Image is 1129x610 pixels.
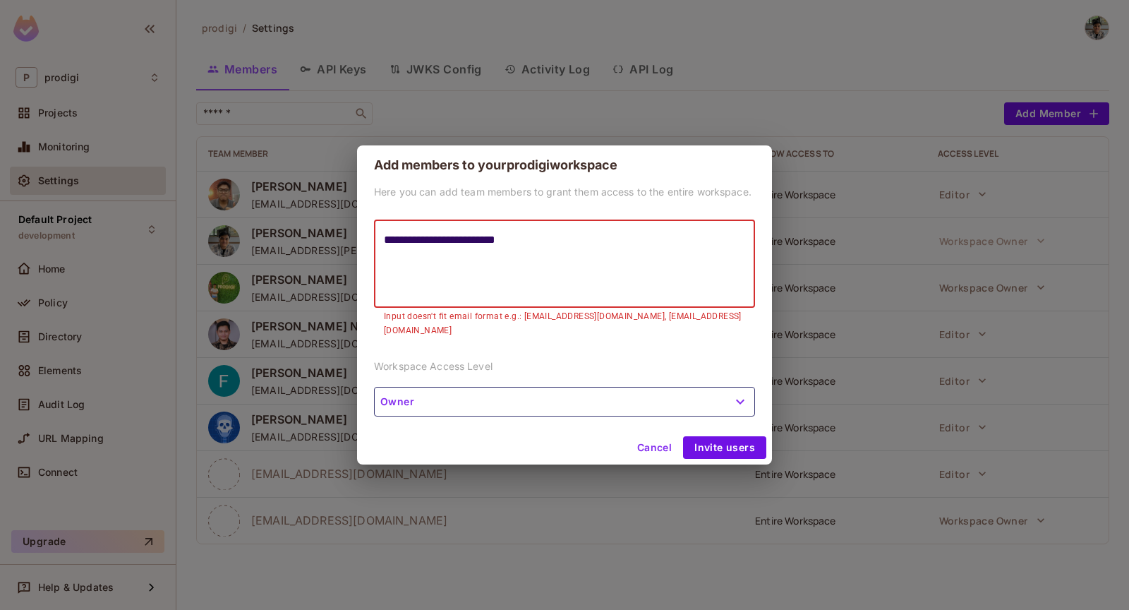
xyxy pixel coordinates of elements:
p: Input doesn't fit email format e.g.: [EMAIL_ADDRESS][DOMAIN_NAME], [EMAIL_ADDRESS][DOMAIN_NAME] [384,310,745,338]
h2: Add members to your prodigi workspace [357,145,772,185]
button: Cancel [632,436,677,459]
button: Invite users [683,436,766,459]
p: Here you can add team members to grant them access to the entire workspace. [374,185,755,198]
button: Owner [374,387,755,417]
p: Workspace Access Level [374,359,755,373]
